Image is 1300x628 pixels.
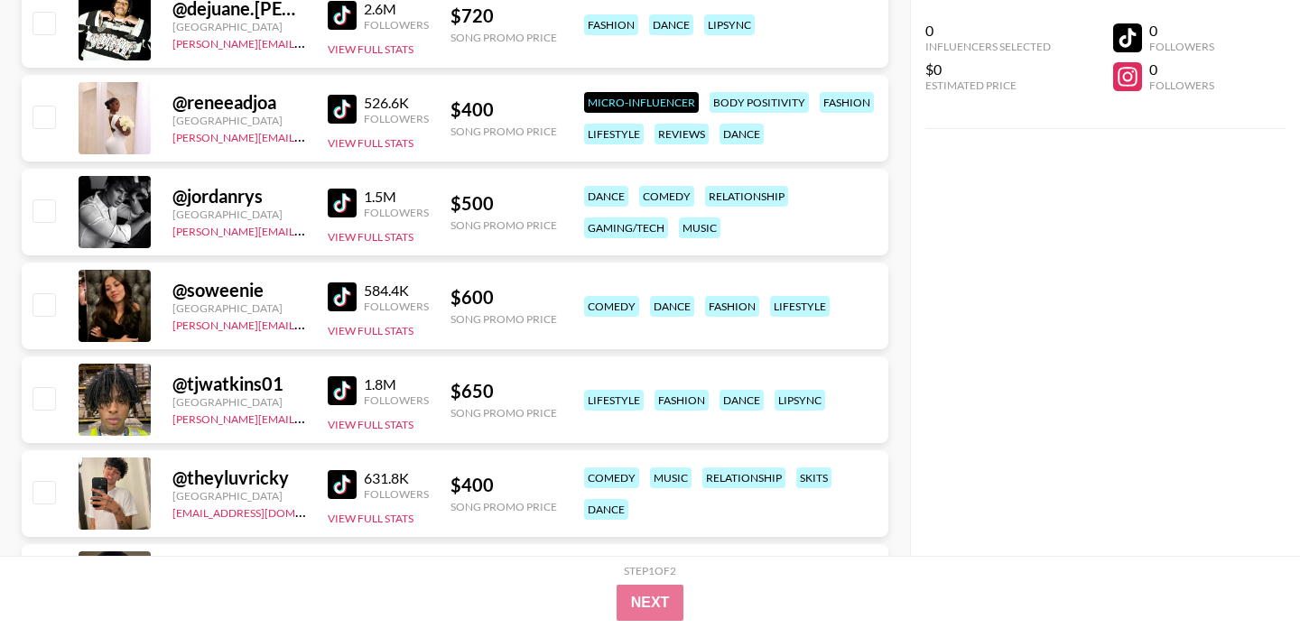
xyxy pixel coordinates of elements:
[328,136,413,150] button: View Full Stats
[450,312,557,326] div: Song Promo Price
[624,564,676,577] div: Step 1 of 2
[328,230,413,244] button: View Full Stats
[364,206,429,219] div: Followers
[1210,538,1278,606] iframe: Drift Widget Chat Controller
[364,487,429,501] div: Followers
[584,14,638,35] div: fashion
[584,499,628,520] div: dance
[364,469,429,487] div: 631.8K
[584,390,644,411] div: lifestyle
[775,390,825,411] div: lipsync
[925,40,1051,53] div: Influencers Selected
[450,380,557,402] div: $ 650
[364,393,429,407] div: Followers
[720,390,764,411] div: dance
[328,1,357,30] img: TikTok
[172,127,440,144] a: [PERSON_NAME][EMAIL_ADDRESS][DOMAIN_NAME]
[1149,60,1214,78] div: 0
[720,124,764,144] div: dance
[172,301,306,315] div: [GEOGRAPHIC_DATA]
[172,503,354,520] a: [EMAIL_ADDRESS][DOMAIN_NAME]
[584,124,644,144] div: lifestyle
[710,92,809,113] div: body positivity
[172,91,306,114] div: @ reneeadjoa
[796,467,831,488] div: skits
[649,14,693,35] div: dance
[364,282,429,300] div: 584.4K
[172,114,306,127] div: [GEOGRAPHIC_DATA]
[617,585,684,621] button: Next
[364,112,429,125] div: Followers
[820,92,874,113] div: fashion
[1149,22,1214,40] div: 0
[1149,78,1214,92] div: Followers
[172,208,306,221] div: [GEOGRAPHIC_DATA]
[364,18,429,32] div: Followers
[172,279,306,301] div: @ soweenie
[650,467,692,488] div: music
[584,186,628,207] div: dance
[364,188,429,206] div: 1.5M
[172,489,306,503] div: [GEOGRAPHIC_DATA]
[1149,40,1214,53] div: Followers
[328,42,413,56] button: View Full Stats
[172,33,440,51] a: [PERSON_NAME][EMAIL_ADDRESS][DOMAIN_NAME]
[328,470,357,499] img: TikTok
[328,324,413,337] button: View Full Stats
[328,282,357,311] img: TikTok
[639,186,694,207] div: comedy
[450,192,557,215] div: $ 500
[584,92,699,113] div: Micro-Influencer
[925,78,1051,92] div: Estimated Price
[770,296,830,317] div: lifestyle
[364,300,429,313] div: Followers
[450,125,557,138] div: Song Promo Price
[450,5,557,27] div: $ 720
[584,467,639,488] div: comedy
[364,375,429,393] div: 1.8M
[172,185,306,208] div: @ jordanrys
[172,395,306,409] div: [GEOGRAPHIC_DATA]
[702,467,785,488] div: relationship
[450,286,557,309] div: $ 600
[584,296,639,317] div: comedy
[450,406,557,420] div: Song Promo Price
[328,512,413,525] button: View Full Stats
[655,124,709,144] div: reviews
[450,98,557,121] div: $ 400
[172,315,525,332] a: [PERSON_NAME][EMAIL_ADDRESS][PERSON_NAME][DOMAIN_NAME]
[655,390,709,411] div: fashion
[172,409,440,426] a: [PERSON_NAME][EMAIL_ADDRESS][DOMAIN_NAME]
[705,186,788,207] div: relationship
[328,95,357,124] img: TikTok
[704,14,755,35] div: lipsync
[650,296,694,317] div: dance
[328,418,413,431] button: View Full Stats
[328,376,357,405] img: TikTok
[172,373,306,395] div: @ tjwatkins01
[925,60,1051,78] div: $0
[584,217,668,238] div: gaming/tech
[172,221,440,238] a: [PERSON_NAME][EMAIL_ADDRESS][DOMAIN_NAME]
[925,22,1051,40] div: 0
[450,31,557,44] div: Song Promo Price
[450,500,557,513] div: Song Promo Price
[172,466,306,489] div: @ theyluvricky
[328,189,357,217] img: TikTok
[364,94,429,112] div: 526.6K
[679,217,720,238] div: music
[450,474,557,496] div: $ 400
[450,218,557,232] div: Song Promo Price
[172,20,306,33] div: [GEOGRAPHIC_DATA]
[705,296,759,317] div: fashion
